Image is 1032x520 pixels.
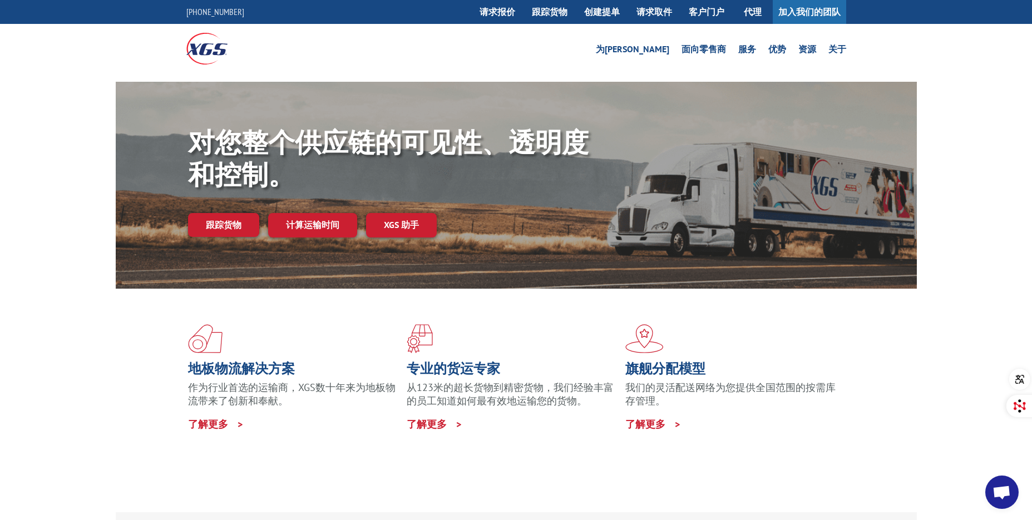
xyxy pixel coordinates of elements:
a: 资源 [798,45,816,57]
div: 打开聊天 [985,476,1019,509]
a: 了解更多 > [625,418,682,430]
font: 从123米的超长货物到精密货物，我们经验丰富的员工知道如何最有效地运输您的货物。 [407,381,614,407]
a: 关于 [828,45,846,57]
font: 计算运输时间 [286,219,339,230]
font: 加入我们的团队 [778,6,841,17]
font: 跟踪货物 [532,6,567,17]
a: 优势 [768,45,786,57]
font: 代理 [744,6,762,17]
img: xgs-标志性的分布模型红色 [625,324,664,353]
font: 创建提单 [584,6,620,17]
a: [PHONE_NUMBER] [186,6,244,17]
a: 为[PERSON_NAME] [596,45,669,57]
font: 客户门户 [689,6,724,17]
a: 计算运输时间 [268,213,357,237]
a: 面向零售商 [682,45,726,57]
a: 了解更多 > [407,418,463,430]
font: 面向零售商 [682,43,726,55]
font: 资源 [798,43,816,55]
font: 服务 [738,43,756,55]
font: 我们的灵活配送网络为您提供全国范围的按需库存管理。 [625,381,836,407]
a: XGS 助手 [366,213,437,237]
font: 地板物流解决方案 [188,360,295,377]
font: 作为行业首选的运输商，XGS数十年来为地板物流带来了创新和奉献。 [188,381,396,407]
font: 为[PERSON_NAME] [596,43,669,55]
a: 跟踪货物 [188,213,259,236]
font: 跟踪货物 [206,219,241,230]
font: XGS 助手 [384,219,419,230]
img: xgs-图标-聚焦于地板-红色 [407,324,433,353]
font: 请求取件 [636,6,672,17]
img: xgs-图标-总供应链情报-红色 [188,324,223,353]
font: 优势 [768,43,786,55]
font: 对您整个供应链的可见性、透明度和控制。 [188,125,589,191]
font: 专业的货运专家 [407,360,500,377]
font: 请求报价 [480,6,515,17]
font: 旗舰分配模型 [625,360,705,377]
a: 了解更多 > [188,418,245,430]
a: 服务 [738,45,756,57]
font: 关于 [828,43,846,55]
